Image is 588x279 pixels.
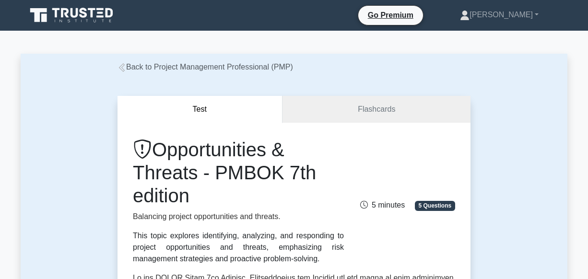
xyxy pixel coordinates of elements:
[133,230,344,265] div: This topic explores identifying, analyzing, and responding to project opportunities and threats, ...
[362,9,419,21] a: Go Premium
[282,96,470,123] a: Flashcards
[118,63,293,71] a: Back to Project Management Professional (PMP)
[133,138,344,207] h1: Opportunities & Threats - PMBOK 7th edition
[360,201,405,209] span: 5 minutes
[133,211,344,222] p: Balancing project opportunities and threats.
[437,5,562,24] a: [PERSON_NAME]
[415,201,455,210] span: 5 Questions
[118,96,282,123] button: Test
